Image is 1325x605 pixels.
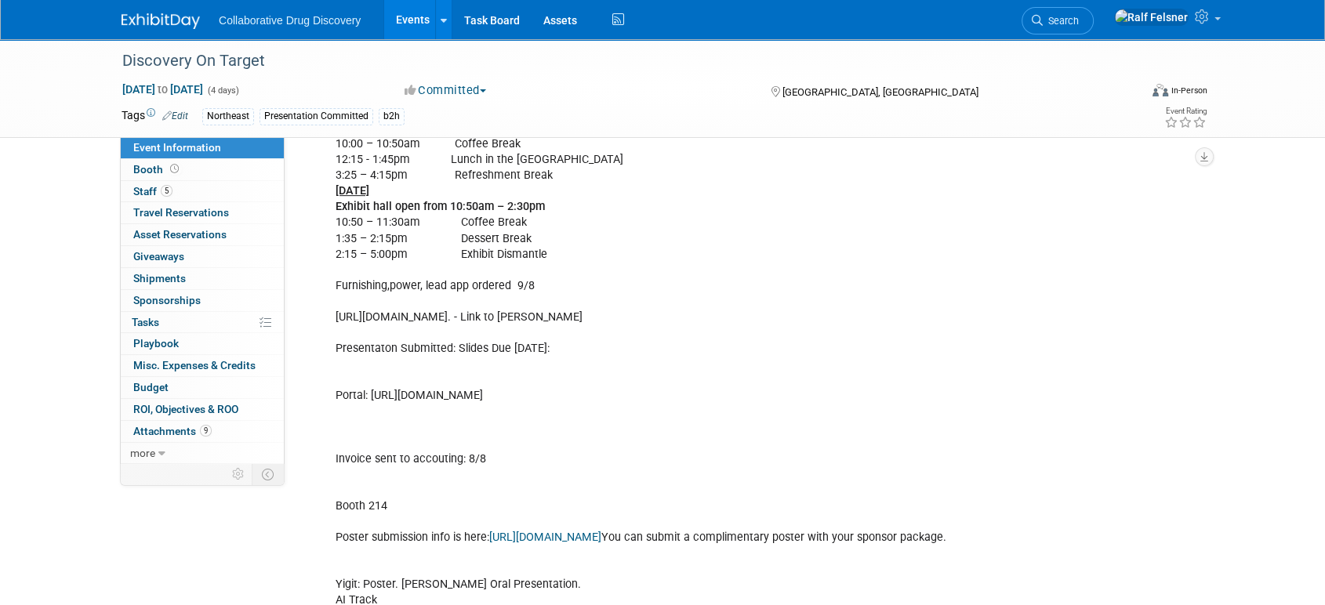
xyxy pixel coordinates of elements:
[121,181,284,202] a: Staff5
[200,425,212,437] span: 9
[1114,9,1189,26] img: Ralf Felsner
[133,337,179,350] span: Playbook
[225,464,252,484] td: Personalize Event Tab Strip
[122,13,200,29] img: ExhibitDay
[1022,7,1094,34] a: Search
[202,108,254,125] div: Northeast
[1153,84,1168,96] img: Format-Inperson.png
[121,137,284,158] a: Event Information
[133,185,172,197] span: Staff
[206,85,239,96] span: (4 days)
[122,82,204,96] span: [DATE] [DATE]
[133,141,221,154] span: Event Information
[133,425,212,437] span: Attachments
[399,82,492,99] button: Committed
[489,531,601,544] a: [URL][DOMAIN_NAME]
[1164,107,1207,115] div: Event Rating
[121,377,284,398] a: Budget
[133,163,182,176] span: Booth
[121,421,284,442] a: Attachments9
[121,312,284,333] a: Tasks
[133,381,169,393] span: Budget
[133,294,201,306] span: Sponsorships
[252,464,285,484] td: Toggle Event Tabs
[121,399,284,420] a: ROI, Objectives & ROO
[121,246,284,267] a: Giveaways
[133,206,229,219] span: Travel Reservations
[121,443,284,464] a: more
[1043,15,1079,27] span: Search
[121,159,284,180] a: Booth
[133,403,238,415] span: ROI, Objectives & ROO
[1046,82,1207,105] div: Event Format
[121,355,284,376] a: Misc. Expenses & Credits
[782,86,978,98] span: [GEOGRAPHIC_DATA], [GEOGRAPHIC_DATA]
[379,108,405,125] div: b2h
[133,228,227,241] span: Asset Reservations
[121,224,284,245] a: Asset Reservations
[219,14,361,27] span: Collaborative Drug Discovery
[336,184,369,197] u: [DATE]
[121,268,284,289] a: Shipments
[167,163,182,175] span: Booth not reserved yet
[130,447,155,459] span: more
[133,272,186,284] span: Shipments
[161,185,172,197] span: 5
[121,290,284,311] a: Sponsorships
[122,107,188,125] td: Tags
[121,333,284,354] a: Playbook
[132,316,159,328] span: Tasks
[155,83,170,96] span: to
[1171,85,1207,96] div: In-Person
[260,108,373,125] div: Presentation Committed
[162,110,188,121] a: Edit
[336,200,545,213] b: Exhibit hall open from 10:50am – 2:30pm
[133,250,184,263] span: Giveaways
[117,47,1115,75] div: Discovery On Target
[121,202,284,223] a: Travel Reservations
[133,359,256,371] span: Misc. Expenses & Credits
